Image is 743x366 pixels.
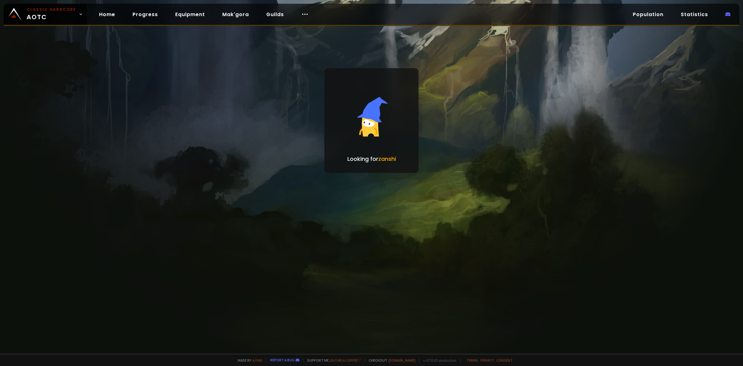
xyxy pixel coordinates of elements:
[347,155,396,163] p: Looking for
[217,8,254,21] a: Mak'gora
[389,358,415,363] a: [DOMAIN_NAME]
[270,358,294,362] a: Report a bug
[27,7,76,12] small: Classic Hardcore
[253,358,262,363] a: a fan
[4,4,87,25] a: Classic HardcoreAOTC
[496,358,513,363] a: Consent
[628,8,668,21] a: Population
[467,358,478,363] a: Terms
[419,358,456,363] span: v. d752d5 - production
[303,358,361,363] span: Support me,
[330,358,361,363] a: Buy me a coffee
[480,358,494,363] a: Privacy
[676,8,713,21] a: Statistics
[234,358,262,363] span: Made by
[365,358,415,363] span: Checkout
[128,8,163,21] a: Progress
[170,8,210,21] a: Equipment
[378,155,396,163] span: zanshi
[27,7,76,22] span: AOTC
[94,8,120,21] a: Home
[261,8,289,21] a: Guilds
